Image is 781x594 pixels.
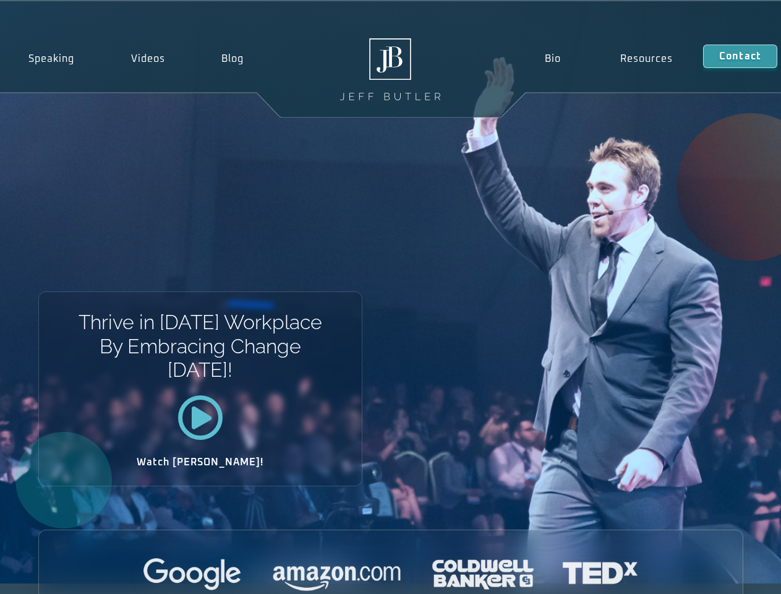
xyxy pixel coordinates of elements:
a: Resources [591,45,703,73]
span: Contact [719,51,761,61]
a: Contact [703,45,777,68]
a: Bio [514,45,591,73]
h1: Thrive in [DATE] Workplace By Embracing Change [DATE]! [77,311,323,382]
nav: Menu [514,45,702,73]
a: Blog [193,45,272,73]
h2: Watch [PERSON_NAME]! [82,457,318,467]
a: Videos [103,45,194,73]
